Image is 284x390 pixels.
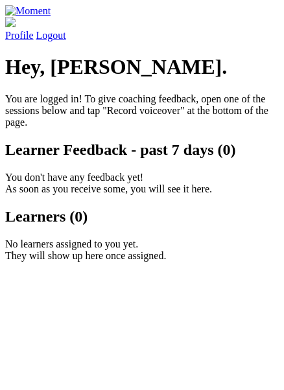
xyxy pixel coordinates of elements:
p: You are logged in! To give coaching feedback, open one of the sessions below and tap "Record voic... [5,93,279,128]
h1: Hey, [PERSON_NAME]. [5,55,279,79]
h2: Learner Feedback - past 7 days (0) [5,141,279,159]
a: Profile [5,17,279,41]
img: Moment [5,5,51,17]
img: default_avatar-b4e2223d03051bc43aaaccfb402a43260a3f17acc7fafc1603fdf008d6cba3c9.png [5,17,16,27]
h2: Learners (0) [5,208,279,225]
p: No learners assigned to you yet. They will show up here once assigned. [5,238,279,262]
a: Logout [36,30,66,41]
p: You don't have any feedback yet! As soon as you receive some, you will see it here. [5,172,279,195]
